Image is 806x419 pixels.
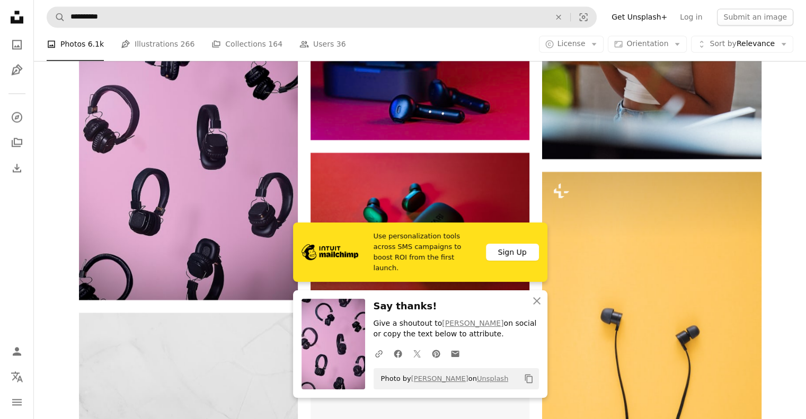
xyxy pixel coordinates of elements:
img: file-1690386555781-336d1949dad1image [302,244,358,260]
span: 266 [181,39,195,50]
span: Photo by on [376,370,509,387]
a: Share on Facebook [388,343,408,364]
a: Collections 164 [211,28,282,61]
form: Find visuals sitewide [47,6,597,28]
a: Illustrations [6,59,28,81]
a: Share over email [446,343,465,364]
a: Photos [6,34,28,55]
button: Language [6,366,28,387]
span: 164 [268,39,282,50]
a: Users 36 [299,28,346,61]
a: Collections [6,132,28,153]
span: 36 [336,39,346,50]
button: Menu [6,391,28,413]
span: License [557,40,586,48]
a: Download History [6,157,28,179]
span: Use personalization tools across SMS campaigns to boost ROI from the first launch. [374,231,477,273]
h3: Say thanks! [374,299,539,314]
a: Home — Unsplash [6,6,28,30]
div: Sign Up [486,244,539,261]
a: black and gray bluetooth earbuds [311,62,529,72]
a: [PERSON_NAME] [411,375,468,382]
a: red and black lenovo computer mouse [311,220,529,230]
a: Use personalization tools across SMS campaigns to boost ROI from the first launch.Sign Up [293,222,547,282]
a: black wireless headphones [79,130,298,140]
a: Get Unsplash+ [605,8,674,25]
a: a pair of headphones on a yellow background [542,331,761,340]
a: Share on Pinterest [427,343,446,364]
a: Unsplash [477,375,508,382]
button: Copy to clipboard [520,370,538,388]
button: Search Unsplash [47,7,65,27]
button: License [539,36,604,53]
span: Relevance [710,39,775,50]
a: Illustrations 266 [121,28,194,61]
a: Log in / Sign up [6,341,28,362]
a: Explore [6,106,28,128]
a: [PERSON_NAME] [442,319,503,327]
p: Give a shoutout to on social or copy the text below to attribute. [374,318,539,340]
span: Sort by [710,40,736,48]
button: Clear [547,7,570,27]
button: Orientation [608,36,687,53]
a: Log in [674,8,708,25]
button: Visual search [571,7,596,27]
img: red and black lenovo computer mouse [311,153,529,298]
span: Orientation [626,40,668,48]
button: Submit an image [717,8,793,25]
a: Share on Twitter [408,343,427,364]
button: Sort byRelevance [691,36,793,53]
